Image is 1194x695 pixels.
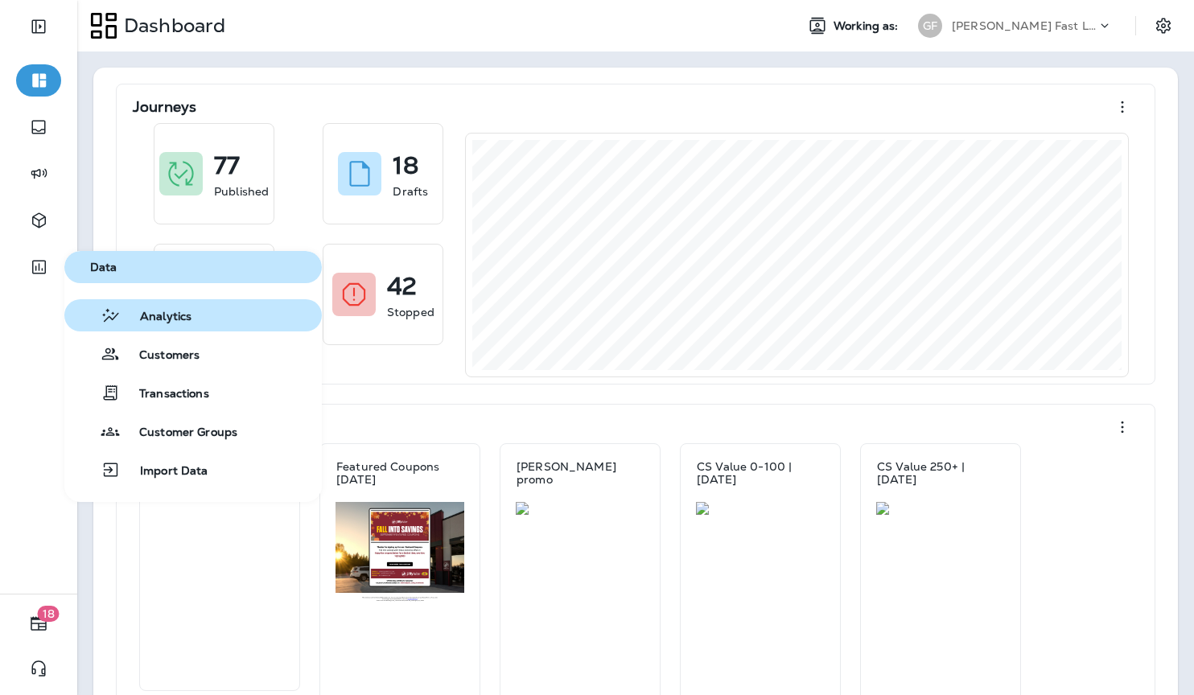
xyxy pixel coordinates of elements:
[64,376,322,409] button: Transactions
[877,460,1004,486] p: CS Value 250+ | [DATE]
[38,606,60,622] span: 18
[64,338,322,370] button: Customers
[121,464,208,479] span: Import Data
[387,304,434,320] p: Stopped
[120,426,237,441] span: Customer Groups
[16,10,61,43] button: Expand Sidebar
[214,158,240,174] p: 77
[120,387,209,402] span: Transactions
[64,251,322,283] button: Data
[64,415,322,447] button: Customer Groups
[1149,11,1178,40] button: Settings
[387,278,417,294] p: 42
[336,502,464,602] img: 71d5834e-40c0-4ba6-b22d-9e720cfe2b9b.jpg
[697,460,824,486] p: CS Value 0-100 | [DATE]
[64,454,322,486] button: Import Data
[696,502,825,515] img: c4e3635d-6551-447b-81f3-863d87876acd.jpg
[64,299,322,331] button: Analytics
[336,460,463,486] p: Featured Coupons [DATE]
[214,183,269,199] p: Published
[516,502,644,515] img: f6ac0171-7e62-4aed-a020-28cf8518778f.jpg
[120,348,200,364] span: Customers
[918,14,942,38] div: GF
[393,183,428,199] p: Drafts
[117,14,225,38] p: Dashboard
[71,261,315,274] span: Data
[517,460,644,486] p: [PERSON_NAME] promo
[952,19,1097,32] p: [PERSON_NAME] Fast Lube dba [PERSON_NAME]
[834,19,902,33] span: Working as:
[876,502,1005,515] img: 841fc751-04e8-431d-a60a-442040b20504.jpg
[121,310,191,325] span: Analytics
[133,99,196,115] p: Journeys
[393,158,418,174] p: 18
